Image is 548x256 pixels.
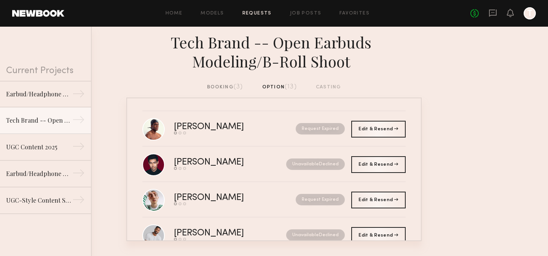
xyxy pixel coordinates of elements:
[296,123,345,134] nb-request-status: Request Expired
[72,140,85,155] div: →
[339,11,370,16] a: Favorites
[358,233,398,238] span: Edit & Resend
[6,196,72,205] div: UGC-Style Content Shoot
[142,111,406,147] a: [PERSON_NAME]Request Expired
[142,182,406,218] a: [PERSON_NAME]Request Expired
[126,33,422,71] div: Tech Brand -- Open Earbuds Modeling/B-Roll Shoot
[6,90,72,99] div: Earbud/Headphone UGC Content - O15
[6,142,72,152] div: UGC Content 2025
[358,127,398,131] span: Edit & Resend
[242,11,272,16] a: Requests
[234,84,243,90] span: (3)
[142,147,406,182] a: [PERSON_NAME]UnavailableDeclined
[72,88,85,103] div: →
[6,116,72,125] div: Tech Brand -- Open Earbuds Modeling/B-Roll Shoot
[524,7,536,19] a: T
[286,229,345,241] nb-request-status: Unavailable Declined
[286,158,345,170] nb-request-status: Unavailable Declined
[72,194,85,209] div: →
[72,167,85,182] div: →
[201,11,224,16] a: Models
[358,162,398,167] span: Edit & Resend
[6,169,72,178] div: Earbud/Headphone UGC Content
[174,158,265,167] div: [PERSON_NAME]
[174,123,270,131] div: [PERSON_NAME]
[207,83,243,91] div: booking
[296,194,345,205] nb-request-status: Request Expired
[72,114,85,129] div: →
[174,229,265,238] div: [PERSON_NAME]
[166,11,183,16] a: Home
[290,11,322,16] a: Job Posts
[358,198,398,202] span: Edit & Resend
[174,194,270,202] div: [PERSON_NAME]
[142,218,406,253] a: [PERSON_NAME]UnavailableDeclined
